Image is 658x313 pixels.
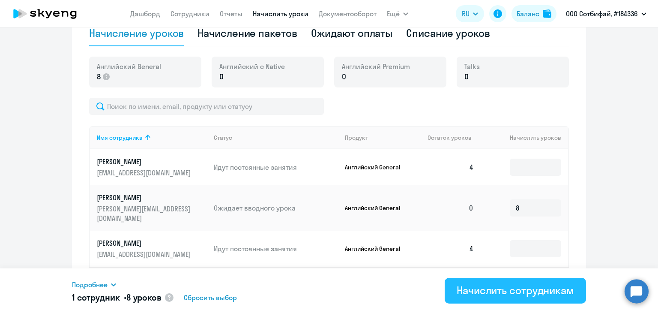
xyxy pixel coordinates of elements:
td: 0 [421,185,481,231]
p: [PERSON_NAME] [97,157,193,166]
div: Имя сотрудника [97,134,143,141]
div: Статус [214,134,232,141]
a: Дашборд [130,9,160,18]
a: [PERSON_NAME][EMAIL_ADDRESS][DOMAIN_NAME] [97,157,207,178]
div: Списание уроков [406,26,490,40]
a: [PERSON_NAME][PERSON_NAME][EMAIL_ADDRESS][DOMAIN_NAME] [97,193,207,223]
p: [EMAIL_ADDRESS][DOMAIN_NAME] [97,250,193,259]
button: ООО Сотбифай, #184336 [562,3,651,24]
div: Ожидают оплаты [311,26,393,40]
h5: 1 сотрудник • [72,292,162,304]
p: Идут постоянные занятия [214,244,338,253]
td: 4 [421,231,481,267]
div: Баланс [517,9,539,19]
span: Английский с Native [219,62,285,71]
a: Начислить уроки [253,9,308,18]
a: Отчеты [220,9,242,18]
span: Английский Premium [342,62,410,71]
img: balance [543,9,551,18]
div: Продукт [345,134,421,141]
div: Статус [214,134,338,141]
span: Talks [464,62,480,71]
span: 0 [219,71,224,82]
button: Ещё [387,5,408,22]
span: RU [462,9,470,19]
p: [PERSON_NAME] [97,193,193,202]
p: [EMAIL_ADDRESS][DOMAIN_NAME] [97,168,193,178]
span: 0 [342,71,346,82]
div: Начисление пакетов [197,26,297,40]
p: Английский General [345,245,409,253]
a: Сотрудники [170,9,209,18]
button: Балансbalance [511,5,556,22]
span: 0 [464,71,469,82]
a: Документооборот [319,9,377,18]
p: [PERSON_NAME][EMAIL_ADDRESS][DOMAIN_NAME] [97,204,193,223]
div: Остаток уроков [428,134,481,141]
p: ООО Сотбифай, #184336 [566,9,638,19]
button: Начислить сотрудникам [445,278,586,304]
div: Начислить сотрудникам [457,283,574,297]
p: Английский General [345,204,409,212]
span: 8 [97,71,101,82]
p: Идут постоянные занятия [214,163,338,172]
a: [PERSON_NAME][EMAIL_ADDRESS][DOMAIN_NAME] [97,238,207,259]
span: Сбросить выбор [184,292,237,303]
div: Имя сотрудника [97,134,207,141]
p: Английский General [345,163,409,171]
span: Ещё [387,9,400,19]
th: Начислить уроков [481,126,568,149]
p: Ожидает вводного урока [214,203,338,213]
span: Остаток уроков [428,134,472,141]
span: Английский General [97,62,161,71]
input: Поиск по имени, email, продукту или статусу [89,98,324,115]
div: Продукт [345,134,368,141]
p: [PERSON_NAME] [97,238,193,248]
button: RU [456,5,484,22]
span: Подробнее [72,280,108,290]
td: 4 [421,149,481,185]
div: Начисление уроков [89,26,184,40]
span: 8 уроков [126,292,162,303]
